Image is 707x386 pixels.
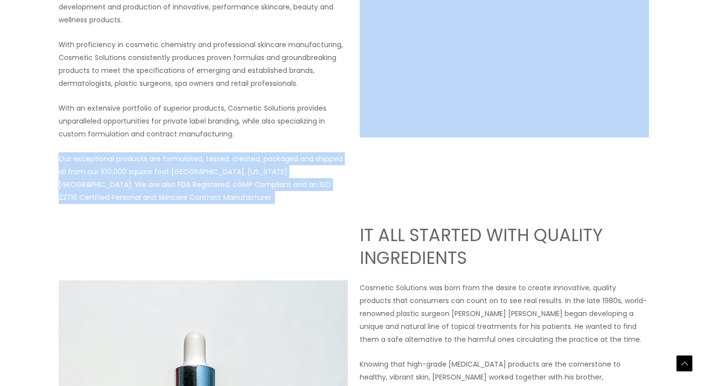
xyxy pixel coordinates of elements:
[360,281,649,346] p: Cosmetic Solutions was born from the desire to create innovative, quality products that consumers...
[59,152,348,204] p: Our exceptional products are formulated, tested, created, packaged and shipped all from our 100,0...
[360,224,649,269] h2: IT ALL STARTED WITH QUALITY INGREDIENTS
[59,102,348,140] p: With an extensive portfolio of superior products, Cosmetic Solutions provides unparalleled opport...
[59,38,348,90] p: With proficiency in cosmetic chemistry and professional skincare manufacturing, Cosmetic Solution...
